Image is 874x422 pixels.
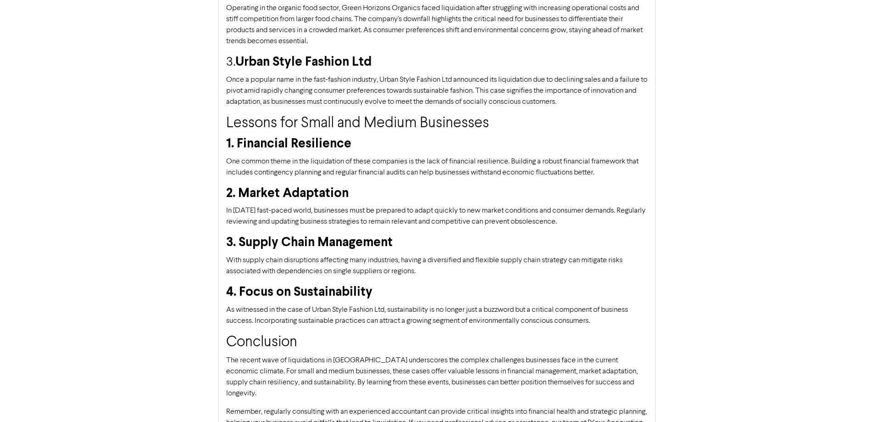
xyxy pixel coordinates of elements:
p: The recent wave of liquidations in [GEOGRAPHIC_DATA] underscores the complex challenges businesse... [226,355,648,399]
p: One common theme in the liquidation of these companies is the lack of financial resilience. Build... [226,156,648,178]
p: As witnessed in the case of Urban Style Fashion Ltd, sustainability is no longer just a buzzword ... [226,304,648,326]
p: With supply chain disruptions affecting many industries, having a diversified and flexible supply... [226,255,648,277]
p: In [DATE] fast-paced world, businesses must be prepared to adapt quickly to new market conditions... [226,205,648,227]
strong: Urban Style Fashion Ltd [235,54,372,70]
strong: 2. Market Adaptation [226,185,349,201]
p: Once a popular name in the fast-fashion industry, Urban Style Fashion Ltd announced its liquidati... [226,74,648,107]
h2: Lessons for Small and Medium Businesses [226,115,648,132]
strong: 1. Financial Resilience [226,135,351,152]
p: Operating in the organic food sector, Green Horizons Organics faced liquidation after struggling ... [226,3,648,47]
strong: 3. Supply Chain Management [226,234,393,250]
h2: Conclusion [226,334,648,351]
strong: 4. Focus on Sustainability [226,284,373,300]
iframe: Chat Widget [828,378,874,422]
h3: 3. [226,54,648,71]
